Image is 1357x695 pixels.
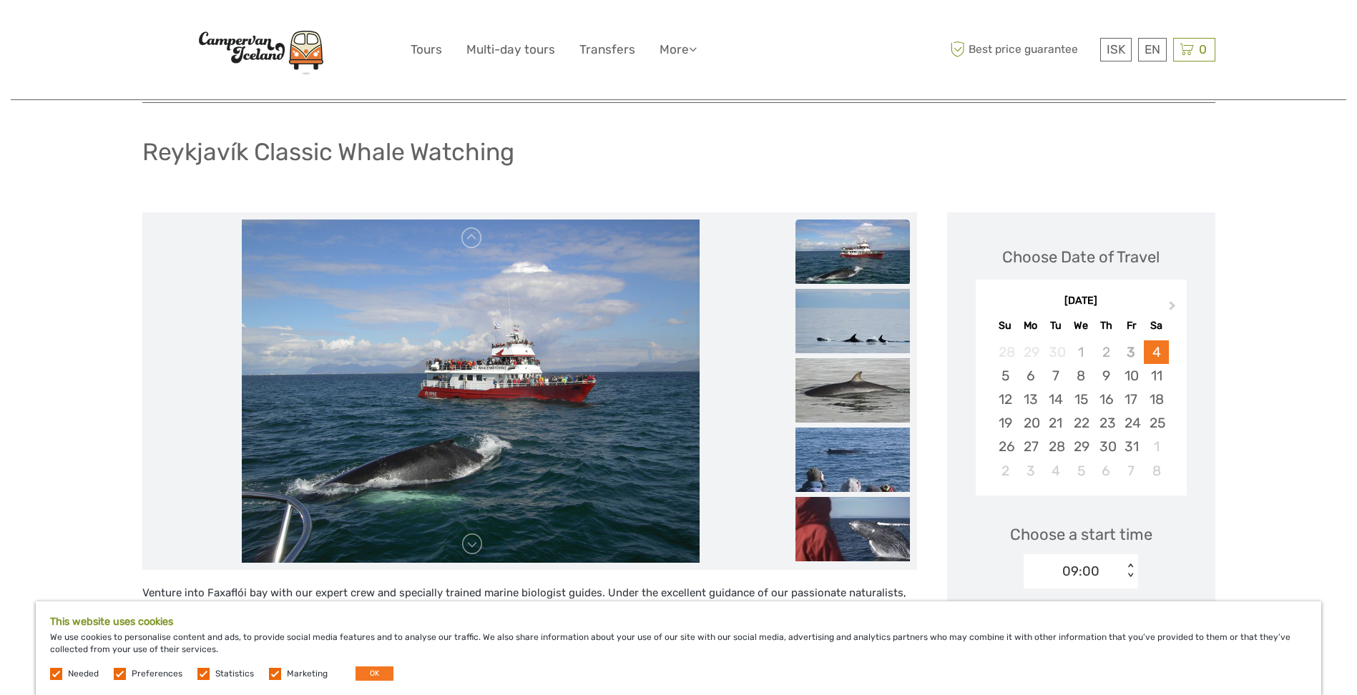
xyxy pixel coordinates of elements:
[947,38,1097,61] span: Best price guarantee
[1002,246,1160,268] div: Choose Date of Travel
[993,459,1018,483] div: Choose Sunday, November 2nd, 2025
[466,39,555,60] a: Multi-day tours
[1062,562,1099,581] div: 09:00
[1119,364,1144,388] div: Choose Friday, October 10th, 2025
[1119,411,1144,435] div: Choose Friday, October 24th, 2025
[1018,388,1043,411] div: Choose Monday, October 13th, 2025
[165,22,182,39] button: Open LiveChat chat widget
[1068,388,1093,411] div: Choose Wednesday, October 15th, 2025
[1068,459,1093,483] div: Choose Wednesday, November 5th, 2025
[1094,411,1119,435] div: Choose Thursday, October 23rd, 2025
[1018,435,1043,458] div: Choose Monday, October 27th, 2025
[579,39,635,60] a: Transfers
[1094,316,1119,335] div: Th
[1043,316,1068,335] div: Tu
[1144,364,1169,388] div: Choose Saturday, October 11th, 2025
[1144,340,1169,364] div: Choose Saturday, October 4th, 2025
[1068,435,1093,458] div: Choose Wednesday, October 29th, 2025
[993,411,1018,435] div: Choose Sunday, October 19th, 2025
[1068,364,1093,388] div: Choose Wednesday, October 8th, 2025
[142,584,917,657] p: Venture into Faxaflói bay with our expert crew and specially trained marine biologist guides. Und...
[242,220,700,563] img: 753b4ef2eac24023b9e753f4e42fcbf2_main_slider.jpg
[20,25,162,36] p: We're away right now. Please check back later!
[993,364,1018,388] div: Choose Sunday, October 5th, 2025
[795,497,910,561] img: 3c56c014359f4dac9ae4b055469c60cb_slider_thumbnail.jpg
[1068,340,1093,364] div: Not available Wednesday, October 1st, 2025
[976,294,1187,309] div: [DATE]
[215,668,254,680] label: Statistics
[980,340,1182,483] div: month 2025-10
[132,668,182,680] label: Preferences
[1144,411,1169,435] div: Choose Saturday, October 25th, 2025
[1144,388,1169,411] div: Choose Saturday, October 18th, 2025
[1043,388,1068,411] div: Choose Tuesday, October 14th, 2025
[1043,411,1068,435] div: Choose Tuesday, October 21st, 2025
[1197,42,1209,56] span: 0
[1119,388,1144,411] div: Choose Friday, October 17th, 2025
[1018,340,1043,364] div: Not available Monday, September 29th, 2025
[1119,340,1144,364] div: Not available Friday, October 3rd, 2025
[1162,297,1185,320] button: Next Month
[1144,316,1169,335] div: Sa
[182,20,340,80] img: Scandinavian Travel
[1018,411,1043,435] div: Choose Monday, October 20th, 2025
[1107,42,1125,56] span: ISK
[795,358,910,423] img: b1d92e7581f34c4a90aaaae6f85ccca2_slider_thumbnail.jpg
[1018,459,1043,483] div: Choose Monday, November 3rd, 2025
[795,428,910,492] img: d0e4871c58cd4842a157b477a30ced5a_slider_thumbnail.jpg
[1018,364,1043,388] div: Choose Monday, October 6th, 2025
[1125,563,1137,578] div: < >
[1094,340,1119,364] div: Not available Thursday, October 2nd, 2025
[1119,316,1144,335] div: Fr
[993,316,1018,335] div: Su
[68,668,99,680] label: Needed
[1094,388,1119,411] div: Choose Thursday, October 16th, 2025
[36,601,1321,695] div: We use cookies to personalise content and ads, to provide social media features and to analyse ou...
[993,435,1018,458] div: Choose Sunday, October 26th, 2025
[1094,435,1119,458] div: Choose Thursday, October 30th, 2025
[795,220,910,284] img: 753b4ef2eac24023b9e753f4e42fcbf2_slider_thumbnail.jpg
[142,137,514,167] h1: Reykjavík Classic Whale Watching
[1043,364,1068,388] div: Choose Tuesday, October 7th, 2025
[1094,364,1119,388] div: Choose Thursday, October 9th, 2025
[1144,459,1169,483] div: Choose Saturday, November 8th, 2025
[993,340,1018,364] div: Not available Sunday, September 28th, 2025
[1043,435,1068,458] div: Choose Tuesday, October 28th, 2025
[1094,459,1119,483] div: Choose Thursday, November 6th, 2025
[1010,523,1152,546] span: Choose a start time
[1043,459,1068,483] div: Choose Tuesday, November 4th, 2025
[1068,316,1093,335] div: We
[795,289,910,353] img: a4733d76e3ec44ab853afe806a5a54aa_slider_thumbnail.jpg
[1018,316,1043,335] div: Mo
[993,388,1018,411] div: Choose Sunday, October 12th, 2025
[1043,340,1068,364] div: Not available Tuesday, September 30th, 2025
[1068,411,1093,435] div: Choose Wednesday, October 22nd, 2025
[1138,38,1167,61] div: EN
[1119,459,1144,483] div: Choose Friday, November 7th, 2025
[1144,435,1169,458] div: Choose Saturday, November 1st, 2025
[50,616,1307,628] h5: This website uses cookies
[356,666,393,681] button: OK
[660,39,697,60] a: More
[287,668,328,680] label: Marketing
[1119,435,1144,458] div: Choose Friday, October 31st, 2025
[411,39,442,60] a: Tours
